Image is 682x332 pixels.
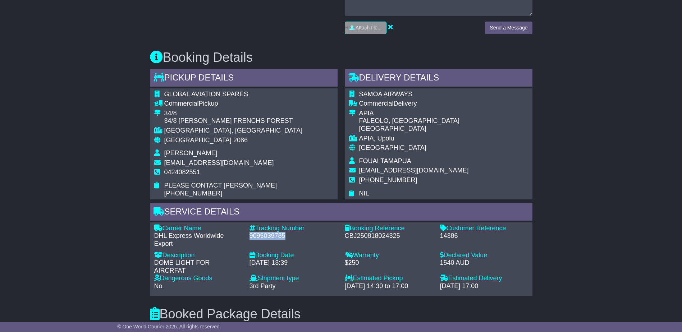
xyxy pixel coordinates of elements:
span: © One World Courier 2025. All rights reserved. [117,324,221,329]
span: [PHONE_NUMBER] [359,176,417,184]
span: [GEOGRAPHIC_DATA] [164,137,232,144]
div: Estimated Pickup [345,275,433,282]
h3: Booked Package Details [150,307,532,321]
div: 14386 [440,232,528,240]
div: Booking Reference [345,225,433,232]
div: Dangerous Goods [154,275,242,282]
div: Customer Reference [440,225,528,232]
div: [DATE] 13:39 [250,259,338,267]
span: PLEASE CONTACT [PERSON_NAME] [PHONE_NUMBER] [164,182,277,197]
div: [DATE] 17:00 [440,282,528,290]
span: NIL [359,190,369,197]
button: Send a Message [485,22,532,34]
div: Booking Date [250,252,338,259]
div: Carrier Name [154,225,242,232]
div: Estimated Delivery [440,275,528,282]
span: [PERSON_NAME] [164,149,218,157]
div: $250 [345,259,433,267]
h3: Booking Details [150,50,532,65]
div: FALEOLO, [GEOGRAPHIC_DATA] [GEOGRAPHIC_DATA] [359,117,528,133]
span: [EMAIL_ADDRESS][DOMAIN_NAME] [359,167,469,174]
span: FOUAI TAMAPUA [359,157,411,165]
div: Pickup Details [150,69,338,88]
span: 0424082551 [164,169,200,176]
div: [DATE] 14:30 to 17:00 [345,282,433,290]
div: APIA, Upolu [359,135,528,143]
span: SAMOA AIRWAYS [359,91,413,98]
span: Commercial [359,100,394,107]
div: Shipment type [250,275,338,282]
div: Tracking Number [250,225,338,232]
div: CBJ250818024325 [345,232,433,240]
div: Pickup [164,100,333,108]
div: 1540 AUD [440,259,528,267]
div: Warranty [345,252,433,259]
div: 34/8 [164,110,333,117]
div: Delivery Details [345,69,532,88]
span: 3rd Party [250,282,276,290]
div: APIA [359,110,528,117]
span: [GEOGRAPHIC_DATA] [359,144,426,151]
div: [GEOGRAPHIC_DATA], [GEOGRAPHIC_DATA] [164,127,333,135]
div: Delivery [359,100,528,108]
div: Declared Value [440,252,528,259]
div: 34/8 [PERSON_NAME] FRENCHS FOREST [164,117,333,125]
span: 2086 [233,137,248,144]
div: 9095039785 [250,232,338,240]
span: No [154,282,163,290]
span: GLOBAL AVIATION SPARES [164,91,248,98]
div: DHL Express Worldwide Export [154,232,242,248]
span: [EMAIL_ADDRESS][DOMAIN_NAME] [164,159,274,166]
span: Commercial [164,100,199,107]
div: Description [154,252,242,259]
div: Service Details [150,203,532,222]
div: DOME LIGHT FOR AIRCRFAT [154,259,242,275]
